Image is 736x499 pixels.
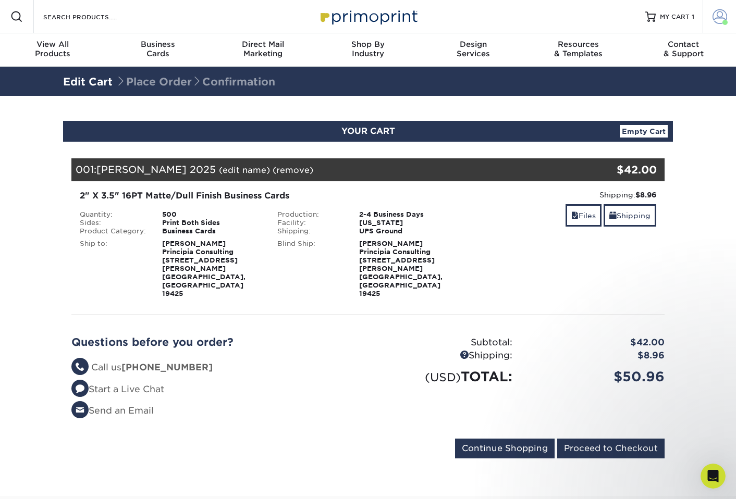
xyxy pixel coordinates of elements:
div: Blind Ship: [269,240,352,298]
span: Business [105,40,211,49]
div: TOTAL: [368,367,520,386]
a: Edit Cart [63,76,113,88]
strong: $8.96 [635,191,656,199]
strong: [PHONE_NUMBER] [121,362,213,372]
span: shipping [609,211,617,220]
div: Facility: [269,219,352,227]
a: Send an Email [71,405,154,416]
div: Shipping: [269,227,352,235]
a: BusinessCards [105,33,211,67]
a: Files [566,204,602,227]
div: $42.00 [520,336,672,350]
div: 2-4 Business Days [351,210,467,219]
div: Services [421,40,526,58]
input: Proceed to Checkout [557,439,665,458]
div: Business Cards [154,227,269,235]
a: DesignServices [421,33,526,67]
div: Shipping: [474,190,656,200]
a: Contact& Support [631,33,736,67]
div: Product Category: [72,227,154,235]
div: Subtotal: [368,336,520,350]
div: Sides: [72,219,154,227]
span: Resources [526,40,631,49]
div: Print Both Sides [154,219,269,227]
span: YOUR CART [341,126,395,136]
span: Place Order Confirmation [116,76,275,88]
div: UPS Ground [351,227,467,235]
span: Contact [631,40,736,49]
input: Continue Shopping [455,439,555,458]
span: MY CART [660,13,690,21]
li: Call us [71,361,360,375]
a: Resources& Templates [526,33,631,67]
iframe: Intercom live chat [701,464,726,489]
img: Primoprint [316,5,420,28]
span: Direct Mail [210,40,315,49]
span: [PERSON_NAME] 2025 [96,164,216,175]
div: Production: [269,210,352,219]
div: & Support [631,40,736,58]
a: Shop ByIndustry [315,33,421,67]
div: Marketing [210,40,315,58]
a: (remove) [273,165,313,175]
div: 500 [154,210,269,219]
span: Shop By [315,40,421,49]
div: & Templates [526,40,631,58]
div: Shipping: [368,349,520,363]
div: Quantity: [72,210,154,219]
div: [US_STATE] [351,219,467,227]
span: 1 [692,13,694,20]
div: $50.96 [520,367,672,386]
a: Empty Cart [620,125,668,138]
input: SEARCH PRODUCTS..... [42,10,144,23]
strong: [PERSON_NAME] Principia Consulting [STREET_ADDRESS] [PERSON_NAME][GEOGRAPHIC_DATA], [GEOGRAPHIC_D... [162,240,246,297]
strong: [PERSON_NAME] Principia Consulting [STREET_ADDRESS] [PERSON_NAME][GEOGRAPHIC_DATA], [GEOGRAPHIC_D... [359,240,443,297]
div: 001: [71,158,566,181]
small: (USD) [425,370,461,384]
div: Industry [315,40,421,58]
div: 2" X 3.5" 16PT Matte/Dull Finish Business Cards [80,190,459,202]
a: Start a Live Chat [71,384,164,394]
div: $8.96 [520,349,672,363]
div: Ship to: [72,240,154,298]
a: (edit name) [219,165,270,175]
h2: Questions before you order? [71,336,360,348]
a: Shipping [604,204,656,227]
span: files [571,211,579,220]
div: $42.00 [566,162,657,178]
a: Direct MailMarketing [210,33,315,67]
div: Cards [105,40,211,58]
span: Design [421,40,526,49]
